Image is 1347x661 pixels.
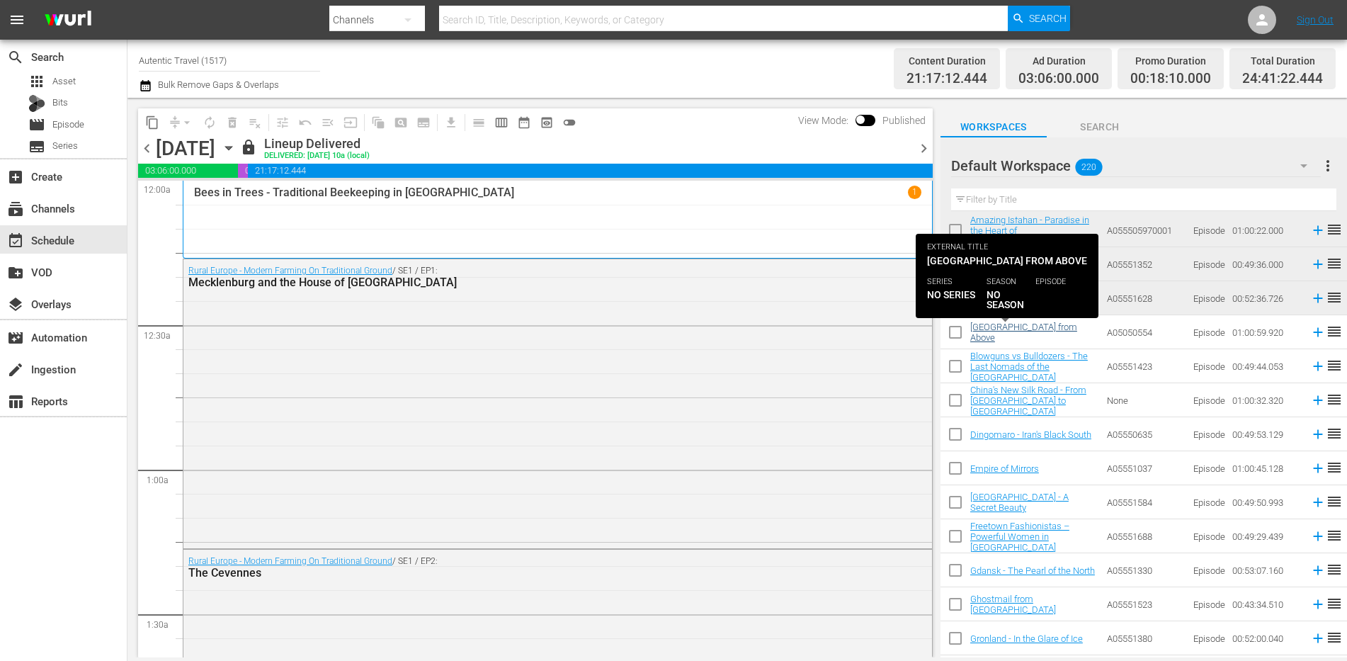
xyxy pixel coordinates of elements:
span: Episode [28,116,45,133]
td: A05550635 [1101,417,1187,451]
span: reorder [1326,221,1343,238]
td: 00:53:07.160 [1227,553,1305,587]
td: Episode [1188,383,1227,417]
span: Reports [7,393,24,410]
td: Episode [1188,519,1227,553]
td: 01:00:59.920 [1227,315,1305,349]
a: Amazing Isfahan - Paradise in the Heart of [GEOGRAPHIC_DATA] [970,215,1089,247]
span: reorder [1326,629,1343,646]
svg: Add to Schedule [1310,392,1326,408]
a: Dingomaro - Iran's Black South [970,429,1091,440]
span: preview_outlined [540,115,554,130]
td: A05551523 [1101,587,1187,621]
span: reorder [1326,425,1343,442]
td: A055505970001 [1101,213,1187,247]
svg: Add to Schedule [1310,256,1326,272]
span: reorder [1326,527,1343,544]
span: calendar_view_week_outlined [494,115,508,130]
span: reorder [1326,595,1343,612]
span: reorder [1326,561,1343,578]
td: Episode [1188,553,1227,587]
svg: Add to Schedule [1310,631,1326,646]
span: Published [875,115,933,126]
span: Week Calendar View [490,111,513,134]
td: A05551628 [1101,281,1187,315]
td: Episode [1188,485,1227,519]
a: Bali Spirit - Island of the Gods [970,259,1087,270]
a: Rural Europe - Modern Farming On Traditional Ground [188,266,392,276]
span: Day Calendar View [462,108,490,136]
button: Search [1008,6,1070,31]
td: Episode [1188,451,1227,485]
td: Episode [1188,417,1227,451]
td: Episode [1188,247,1227,281]
a: Rural Europe - Modern Farming On Traditional Ground [188,556,392,566]
span: 24 hours Lineup View is OFF [558,111,581,134]
div: The Cevennes [188,566,850,580]
td: Episode [1188,587,1227,621]
svg: Add to Schedule [1310,222,1326,238]
td: Episode [1188,315,1227,349]
span: Refresh All Search Blocks [362,108,390,136]
td: Episode [1188,281,1227,315]
span: toggle_off [562,115,576,130]
td: 00:49:36.000 [1227,247,1305,281]
div: / SE1 / EP2: [188,556,850,580]
span: lock [240,139,257,156]
div: / SE1 / EP1: [188,266,850,289]
span: reorder [1326,459,1343,476]
span: Create [7,169,24,186]
td: A05551423 [1101,349,1187,383]
td: Episode [1188,621,1227,655]
span: Asset [28,73,45,90]
td: 00:49:29.439 [1227,519,1305,553]
svg: Add to Schedule [1310,426,1326,442]
span: Search [1047,118,1153,136]
span: Remove Gaps & Overlaps [164,111,198,134]
span: Workspaces [940,118,1047,136]
td: 00:49:44.053 [1227,349,1305,383]
a: Empire of Mirrors [970,463,1039,474]
span: 03:06:00.000 [138,164,238,178]
td: 00:49:53.129 [1227,417,1305,451]
a: [GEOGRAPHIC_DATA] - A Secret Beauty [970,492,1069,513]
td: 00:52:36.726 [1227,281,1305,315]
a: Sign Out [1297,14,1334,26]
svg: Add to Schedule [1310,563,1326,578]
span: Select an event to delete [221,111,244,134]
p: Bees in Trees - Traditional Beekeeping in [GEOGRAPHIC_DATA] [194,186,514,199]
svg: Add to Schedule [1310,529,1326,544]
a: [GEOGRAPHIC_DATA] from Above [970,322,1077,343]
td: A05551584 [1101,485,1187,519]
div: [DATE] [156,137,215,160]
span: Bulk Remove Gaps & Overlaps [156,79,279,90]
span: 21:17:12.444 [248,164,933,178]
td: 00:52:00.040 [1227,621,1305,655]
div: Content Duration [906,51,987,71]
td: Episode [1188,349,1227,383]
span: Download as CSV [435,108,462,136]
span: reorder [1326,493,1343,510]
svg: Add to Schedule [1310,597,1326,612]
div: Default Workspace [951,146,1321,186]
span: chevron_right [915,140,933,157]
a: Gdansk - The Pearl of the North [970,565,1095,576]
svg: Add to Schedule [1310,358,1326,374]
img: ans4CAIJ8jUAAAAAAAAAAAAAAAAAAAAAAAAgQb4GAAAAAAAAAAAAAAAAAAAAAAAAJMjXAAAAAAAAAAAAAAAAAAAAAAAAgAT5G... [34,4,102,37]
span: reorder [1326,323,1343,340]
div: Bits [28,95,45,112]
div: Ad Duration [1018,51,1099,71]
svg: Add to Schedule [1310,290,1326,306]
td: None [1101,383,1187,417]
span: 220 [1075,152,1102,182]
span: more_vert [1319,157,1336,174]
td: A05551688 [1101,519,1187,553]
td: A05050554 [1101,315,1187,349]
a: Bees in Trees - Traditional Beekeeping in [GEOGRAPHIC_DATA] [970,283,1075,315]
span: Series [28,138,45,155]
span: menu [8,11,25,28]
span: VOD [7,264,24,281]
span: View Mode: [791,115,856,126]
span: reorder [1326,255,1343,272]
a: Gronland - In the Glare of Ice [970,633,1083,644]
